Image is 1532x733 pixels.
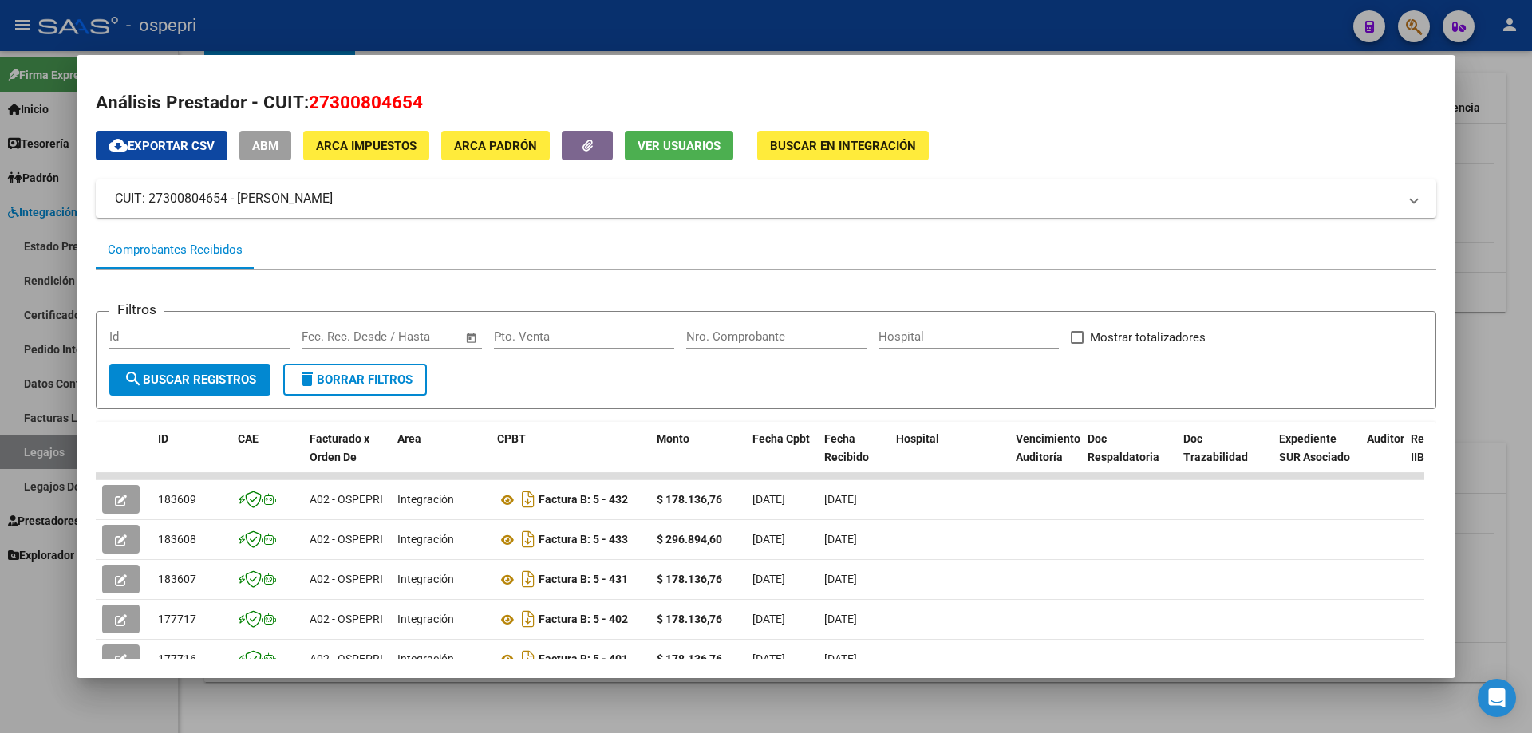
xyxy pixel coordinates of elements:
datatable-header-cell: CAE [231,422,303,492]
i: Descargar documento [518,646,539,672]
span: [DATE] [752,652,785,665]
mat-icon: search [124,369,143,388]
span: Integración [397,613,454,625]
strong: Factura B: 5 - 433 [539,534,628,546]
span: Facturado x Orden De [310,432,369,463]
span: A02 - OSPEPRI [310,573,383,585]
datatable-header-cell: Fecha Cpbt [746,422,818,492]
span: Hospital [896,432,939,445]
h2: Análisis Prestador - CUIT: [96,89,1436,116]
span: Integración [397,652,454,665]
span: Fecha Cpbt [752,432,810,445]
datatable-header-cell: Auditoria [1360,422,1404,492]
strong: $ 178.136,76 [657,652,722,665]
span: [DATE] [752,493,785,506]
input: Fecha fin [381,329,458,344]
strong: Factura B: 5 - 431 [539,573,628,586]
strong: Factura B: 5 - 432 [539,494,628,506]
span: Area [397,432,421,445]
button: Exportar CSV [96,131,227,160]
mat-icon: delete [298,369,317,388]
strong: Factura B: 5 - 401 [539,653,628,666]
datatable-header-cell: Facturado x Orden De [303,422,391,492]
span: Fecha Recibido [824,432,869,463]
span: 183609 [158,493,196,506]
datatable-header-cell: Doc Trazabilidad [1177,422,1273,492]
strong: $ 178.136,76 [657,613,722,625]
span: Monto [657,432,689,445]
mat-expansion-panel-header: CUIT: 27300804654 - [PERSON_NAME] [96,179,1436,218]
datatable-header-cell: Expediente SUR Asociado [1273,422,1360,492]
span: A02 - OSPEPRI [310,613,383,625]
span: [DATE] [752,613,785,625]
strong: $ 178.136,76 [657,493,722,506]
button: Open calendar [463,329,481,347]
i: Descargar documento [518,566,539,592]
datatable-header-cell: Doc Respaldatoria [1081,422,1177,492]
span: ID [158,432,168,445]
h3: Filtros [109,299,164,320]
datatable-header-cell: Fecha Recibido [818,422,890,492]
span: [DATE] [824,613,857,625]
span: 27300804654 [309,92,423,112]
span: Buscar en Integración [770,139,916,153]
span: 183607 [158,573,196,585]
span: ABM [252,139,278,153]
datatable-header-cell: Hospital [890,422,1009,492]
button: Borrar Filtros [283,364,427,396]
i: Descargar documento [518,526,539,552]
span: 183608 [158,533,196,546]
input: Fecha inicio [302,329,366,344]
button: Ver Usuarios [625,131,733,160]
button: ARCA Padrón [441,131,550,160]
i: Descargar documento [518,606,539,632]
span: Exportar CSV [109,139,215,153]
button: ARCA Impuestos [303,131,429,160]
span: Doc Respaldatoria [1088,432,1159,463]
span: Borrar Filtros [298,372,413,387]
span: CAE [238,432,259,445]
i: Descargar documento [518,487,539,512]
span: Expediente SUR Asociado [1279,432,1350,463]
mat-panel-title: CUIT: 27300804654 - [PERSON_NAME] [115,189,1398,208]
span: 177717 [158,613,196,625]
div: Comprobantes Recibidos [108,241,243,259]
span: [DATE] [752,533,785,546]
span: A02 - OSPEPRI [310,493,383,506]
span: ARCA Impuestos [316,139,417,153]
span: A02 - OSPEPRI [310,533,383,546]
span: [DATE] [824,493,857,506]
datatable-header-cell: Monto [650,422,746,492]
datatable-header-cell: CPBT [491,422,650,492]
button: Buscar en Integración [757,131,929,160]
strong: $ 296.894,60 [657,533,722,546]
span: [DATE] [752,573,785,585]
div: Open Intercom Messenger [1478,679,1516,717]
span: Buscar Registros [124,372,256,387]
span: Integración [397,493,454,506]
span: A02 - OSPEPRI [310,652,383,665]
span: 177716 [158,652,196,665]
span: [DATE] [824,652,857,665]
span: Retencion IIBB [1411,432,1463,463]
button: Buscar Registros [109,364,270,396]
span: [DATE] [824,573,857,585]
span: [DATE] [824,533,857,546]
span: Mostrar totalizadores [1090,328,1206,347]
span: Doc Trazabilidad [1183,432,1248,463]
button: ABM [239,131,291,160]
datatable-header-cell: ID [152,422,231,492]
datatable-header-cell: Vencimiento Auditoría [1009,422,1081,492]
span: CPBT [497,432,526,445]
span: Integración [397,533,454,546]
datatable-header-cell: Area [391,422,491,492]
span: ARCA Padrón [454,139,537,153]
datatable-header-cell: Retencion IIBB [1404,422,1468,492]
strong: Factura B: 5 - 402 [539,613,628,626]
span: Ver Usuarios [638,139,721,153]
span: Vencimiento Auditoría [1016,432,1080,463]
strong: $ 178.136,76 [657,573,722,585]
span: Auditoria [1367,432,1414,445]
span: Integración [397,573,454,585]
mat-icon: cloud_download [109,136,128,155]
